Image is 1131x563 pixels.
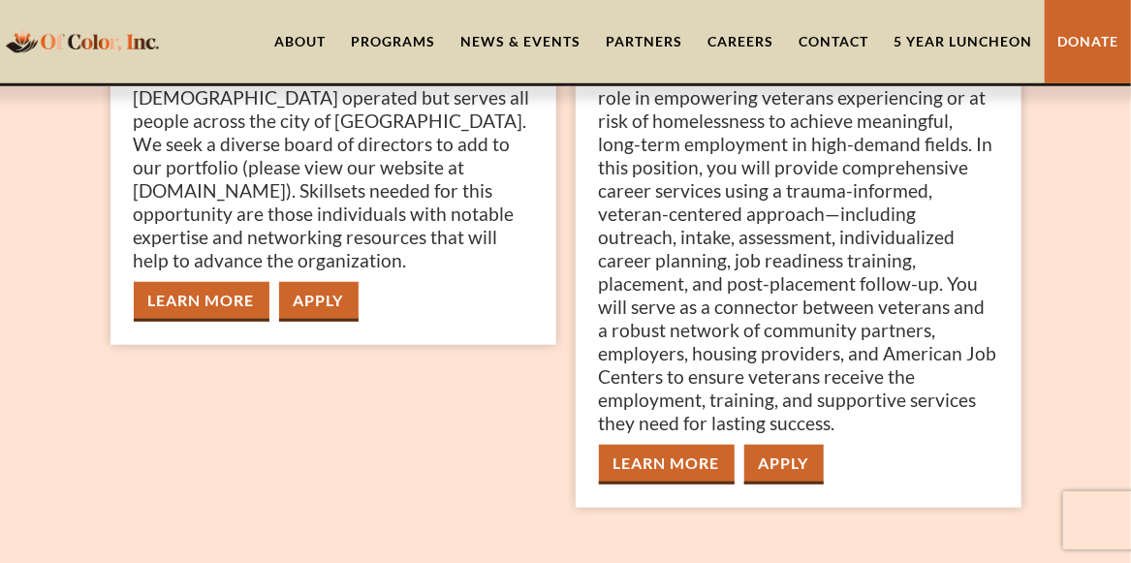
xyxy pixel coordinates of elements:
a: Learn More [599,445,735,485]
a: Apply [744,445,824,485]
a: Learn More [134,282,269,322]
a: Apply [279,282,359,322]
div: Programs [351,32,435,51]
